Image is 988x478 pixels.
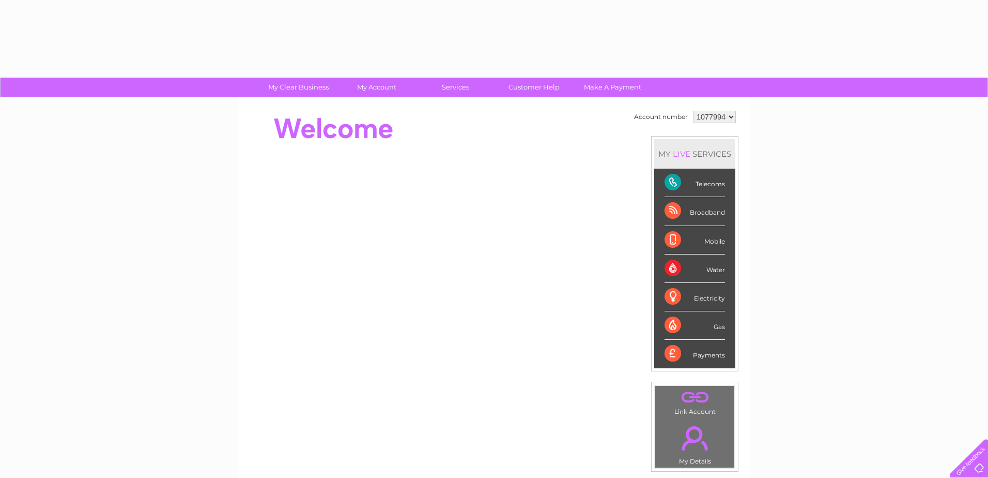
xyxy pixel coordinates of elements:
[256,78,341,97] a: My Clear Business
[631,108,690,126] td: Account number
[665,283,725,311] div: Electricity
[491,78,577,97] a: Customer Help
[654,139,735,169] div: MY SERVICES
[413,78,498,97] a: Services
[658,420,732,456] a: .
[665,255,725,283] div: Water
[665,340,725,368] div: Payments
[665,169,725,197] div: Telecoms
[334,78,420,97] a: My Account
[658,389,732,407] a: .
[655,385,735,418] td: Link Account
[665,226,725,255] div: Mobile
[671,149,692,159] div: LIVE
[665,197,725,226] div: Broadband
[665,311,725,340] div: Gas
[655,417,735,468] td: My Details
[570,78,655,97] a: Make A Payment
